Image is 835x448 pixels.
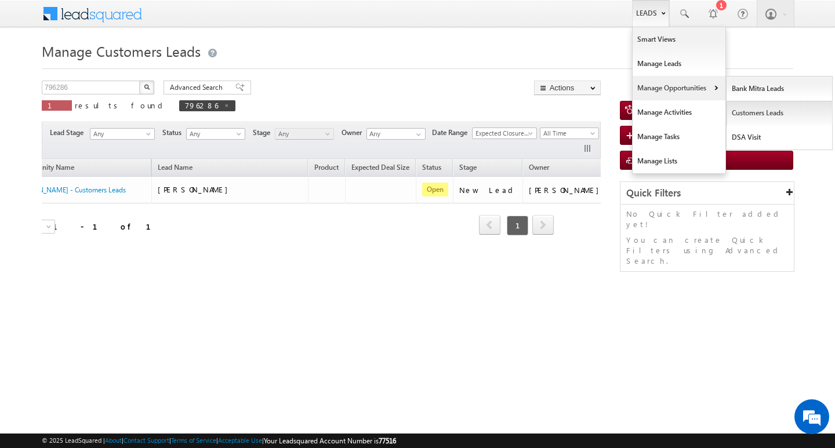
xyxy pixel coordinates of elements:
span: Any [90,129,151,139]
span: 796286 [185,100,218,110]
span: 1 [507,216,528,235]
a: Customers Leads [727,101,833,125]
div: [PERSON_NAME] [529,185,605,195]
p: You can create Quick Filters using Advanced Search. [626,235,788,266]
a: next [532,216,554,235]
a: Smart Views [633,27,725,52]
img: Search [144,84,150,90]
div: Quick Filters [620,182,794,205]
span: Owner [342,128,366,138]
span: Open [422,183,448,196]
a: Manage Opportunities [633,76,725,100]
span: Opportunity Name [16,163,74,172]
a: Contact Support [124,436,169,444]
a: Terms of Service [171,436,216,444]
p: No Quick Filter added yet! [626,209,788,230]
div: Chat with us now [60,61,195,76]
span: Lead Stage [50,128,88,138]
a: Opportunity Name [10,161,80,176]
a: Stage [453,161,482,176]
a: Any [186,128,245,140]
div: New Lead [459,185,517,195]
a: Manage Leads [633,52,725,76]
a: Manage Activities [633,100,725,125]
span: Status [162,128,186,138]
span: 1 [48,100,66,110]
a: DSA Visit [727,125,833,150]
span: 77516 [379,436,396,445]
span: Any [187,129,242,139]
img: d_60004797649_company_0_60004797649 [20,61,49,76]
span: Expected Deal Size [351,163,409,172]
a: Acceptable Use [218,436,262,444]
a: All Time [540,128,599,139]
a: Bank Mitra Leads [727,77,833,101]
span: next [532,215,554,235]
div: 1 - 1 of 1 [53,220,165,233]
a: About [105,436,122,444]
span: Your Leadsquared Account Number is [264,436,396,445]
span: Expected Closure Date [473,128,533,139]
span: Product [314,163,339,172]
button: Actions [534,81,601,95]
span: [PERSON_NAME] [158,184,234,194]
span: Stage [459,163,477,172]
a: [PERSON_NAME] - Customers Leads [16,185,126,194]
span: Owner [529,163,549,172]
div: Minimize live chat window [190,6,218,34]
span: Advanced Search [170,82,226,93]
a: Expected Closure Date [472,128,537,139]
a: Any [90,128,155,140]
a: Show All Items [410,129,424,140]
a: Expected Deal Size [346,161,415,176]
span: © 2025 LeadSquared | | | | | [42,435,396,446]
em: Start Chat [158,357,210,373]
input: Type to Search [366,128,426,140]
span: All Time [540,128,596,139]
span: Stage [253,128,275,138]
span: Date Range [432,128,472,138]
span: results found [75,100,167,110]
textarea: Type your message and hit 'Enter' [15,107,212,347]
span: Any [275,129,331,139]
a: Any [275,128,334,140]
span: Lead Name [152,161,198,176]
a: Status [416,161,447,176]
span: prev [479,215,500,235]
a: Manage Tasks [633,125,725,149]
span: Manage Customers Leads [42,42,201,60]
a: prev [479,216,500,235]
a: Manage Lists [633,149,725,173]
